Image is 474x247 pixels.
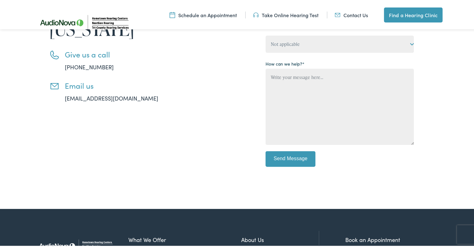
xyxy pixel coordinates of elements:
img: utility icon [170,10,175,17]
a: [EMAIL_ADDRESS][DOMAIN_NAME] [65,93,158,101]
img: utility icon [253,10,259,17]
h3: Email us [65,80,177,89]
a: Schedule an Appointment [170,10,237,17]
a: What We Offer [128,234,241,243]
input: Send Message [266,150,315,165]
img: utility icon [335,10,340,17]
a: [PHONE_NUMBER] [65,62,114,70]
a: Take Online Hearing Test [253,10,318,17]
a: Find a Hearing Clinic [384,6,443,21]
h3: Give us a call [65,49,177,58]
a: Contact Us [335,10,368,17]
a: About Us [241,234,319,243]
a: Book an Appointment [345,235,400,242]
label: How can we help? [266,59,304,66]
